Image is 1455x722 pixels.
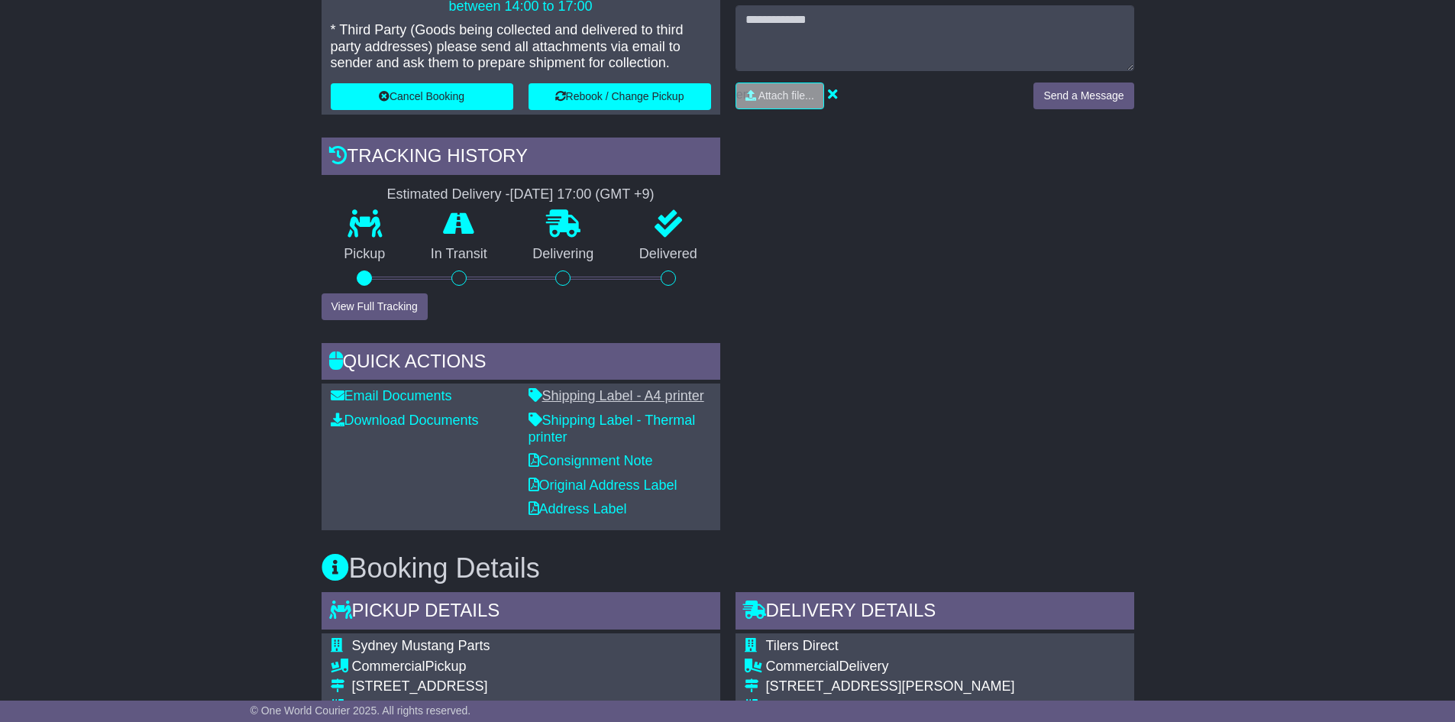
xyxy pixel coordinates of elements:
a: Original Address Label [529,478,677,493]
button: View Full Tracking [322,293,428,320]
a: Consignment Note [529,453,653,468]
div: [STREET_ADDRESS] [352,678,646,695]
p: * Third Party (Goods being collected and delivered to third party addresses) please send all atta... [331,22,711,72]
h3: Booking Details [322,553,1134,584]
div: [DATE] 17:00 (GMT +9) [510,186,655,203]
p: In Transit [408,246,510,263]
a: Shipping Label - Thermal printer [529,413,696,445]
div: Delivery [766,659,1094,675]
p: Pickup [322,246,409,263]
span: Commercial [352,659,425,674]
div: [STREET_ADDRESS][PERSON_NAME] [766,678,1094,695]
a: Download Documents [331,413,479,428]
div: Delivery Details [736,592,1134,633]
div: GLYNDE, [GEOGRAPHIC_DATA] [766,699,1094,716]
a: Email Documents [331,388,452,403]
a: Address Label [529,501,627,516]
span: Commercial [766,659,839,674]
a: Shipping Label - A4 printer [529,388,704,403]
div: Tracking history [322,138,720,179]
span: Sydney Mustang Parts [352,638,490,653]
div: Pickup [352,659,646,675]
div: Estimated Delivery - [322,186,720,203]
div: Quick Actions [322,343,720,384]
div: [GEOGRAPHIC_DATA], [GEOGRAPHIC_DATA] [352,699,646,716]
span: Tilers Direct [766,638,839,653]
button: Cancel Booking [331,83,513,110]
p: Delivered [616,246,720,263]
div: Pickup Details [322,592,720,633]
button: Rebook / Change Pickup [529,83,711,110]
p: Delivering [510,246,617,263]
button: Send a Message [1033,83,1133,109]
span: © One World Courier 2025. All rights reserved. [251,704,471,717]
